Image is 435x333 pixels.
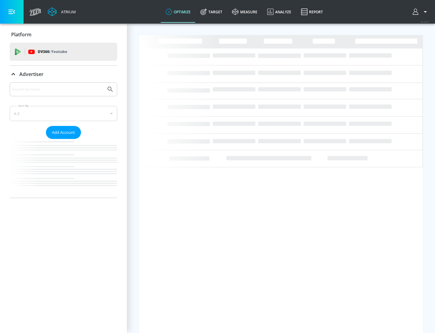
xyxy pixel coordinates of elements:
a: measure [227,1,262,23]
button: Add Account [46,126,81,139]
p: Advertiser [19,71,43,77]
div: Platform [10,26,117,43]
a: Analyze [262,1,296,23]
p: Youtube [51,48,67,55]
a: optimize [161,1,195,23]
input: Search by name [12,85,104,93]
div: Atrium [59,9,76,15]
div: Advertiser [10,82,117,198]
span: Add Account [52,129,75,136]
div: DV360: Youtube [10,43,117,61]
a: Atrium [48,7,76,16]
nav: list of Advertiser [10,139,117,198]
div: Advertiser [10,66,117,83]
span: v 4.24.0 [420,20,429,23]
p: DV360: [38,48,67,55]
p: Platform [11,31,31,38]
a: Report [296,1,328,23]
div: A-Z [10,106,117,121]
label: Sort By [17,104,30,108]
a: Target [195,1,227,23]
